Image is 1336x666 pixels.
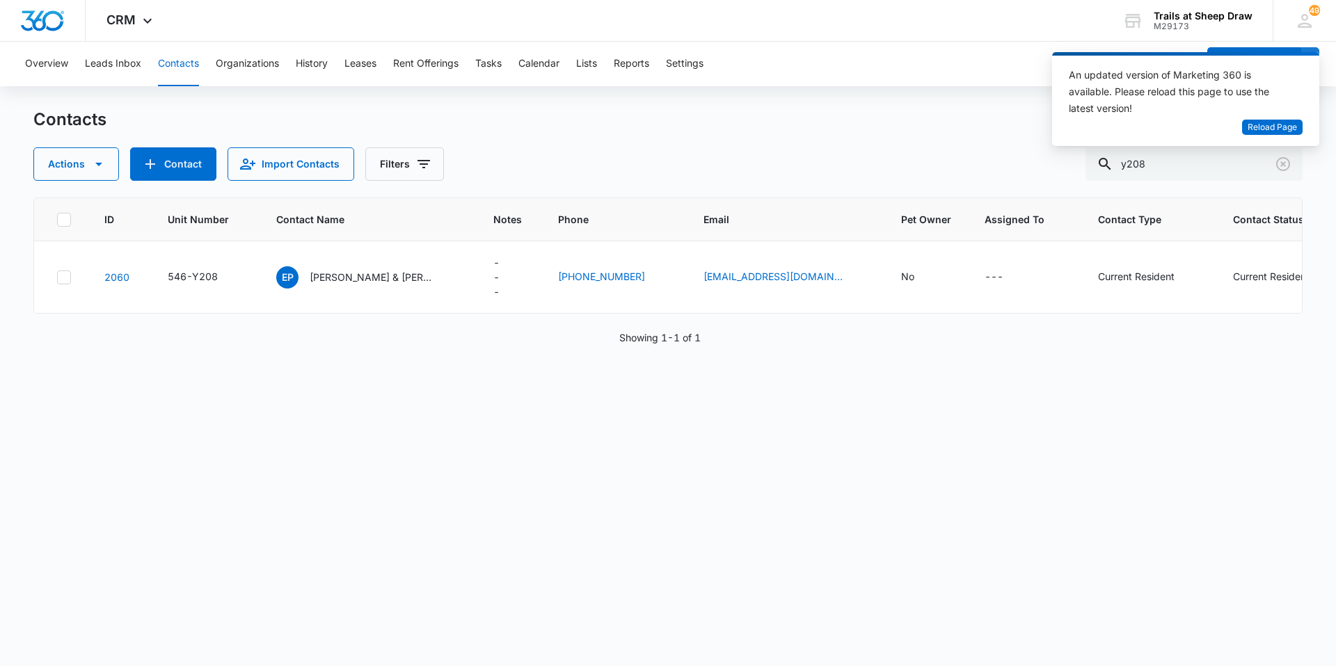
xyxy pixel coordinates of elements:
button: Add Contact [1207,47,1301,81]
div: Contact Status - Current Resident - Select to Edit Field [1233,269,1335,286]
p: [PERSON_NAME] & [PERSON_NAME] [310,270,435,284]
div: notifications count [1309,5,1320,16]
span: Reload Page [1248,121,1297,134]
div: --- [493,255,500,299]
div: Email - ericp303@gmail.com - Select to Edit Field [703,269,868,286]
button: History [296,42,328,86]
div: --- [985,269,1003,286]
button: Settings [666,42,703,86]
button: Overview [25,42,68,86]
button: Clear [1272,153,1294,175]
span: Pet Owner [901,212,951,227]
span: Assigned To [985,212,1044,227]
span: Notes [493,212,525,227]
span: Phone [558,212,650,227]
span: Contact Name [276,212,440,227]
button: Reload Page [1242,120,1303,136]
input: Search Contacts [1085,147,1303,181]
button: Add Contact [130,147,216,181]
span: Unit Number [168,212,243,227]
button: Tasks [475,42,502,86]
div: account name [1154,10,1252,22]
a: [PHONE_NUMBER] [558,269,645,284]
button: Leads Inbox [85,42,141,86]
a: [EMAIL_ADDRESS][DOMAIN_NAME] [703,269,843,284]
span: Contact Type [1098,212,1179,227]
p: Showing 1-1 of 1 [619,330,701,345]
div: Phone - (314) 478-7858 - Select to Edit Field [558,269,670,286]
button: Contacts [158,42,199,86]
button: Filters [365,147,444,181]
div: No [901,269,914,284]
div: account id [1154,22,1252,31]
div: Assigned To - - Select to Edit Field [985,269,1028,286]
span: EP [276,266,299,289]
button: Actions [33,147,119,181]
button: Lists [576,42,597,86]
div: Current Resident [1233,269,1310,284]
a: Navigate to contact details page for Eric Pollack & Miranda Cabaong [104,271,129,283]
button: Organizations [216,42,279,86]
span: 49 [1309,5,1320,16]
span: ID [104,212,114,227]
div: Unit Number - 546-Y208 - Select to Edit Field [168,269,243,286]
span: Contact Status [1233,212,1314,227]
div: 546-Y208 [168,269,218,284]
div: Contact Name - Eric Pollack & Miranda Cabaong - Select to Edit Field [276,266,460,289]
h1: Contacts [33,109,106,130]
div: Current Resident [1098,269,1175,284]
button: Calendar [518,42,559,86]
div: Notes - - Select to Edit Field [493,255,525,299]
div: Pet Owner - No - Select to Edit Field [901,269,939,286]
div: Contact Type - Current Resident - Select to Edit Field [1098,269,1200,286]
div: An updated version of Marketing 360 is available. Please reload this page to use the latest version! [1069,67,1286,117]
span: CRM [106,13,136,27]
span: Email [703,212,848,227]
button: Reports [614,42,649,86]
button: Rent Offerings [393,42,459,86]
button: Leases [344,42,376,86]
button: Import Contacts [228,147,354,181]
